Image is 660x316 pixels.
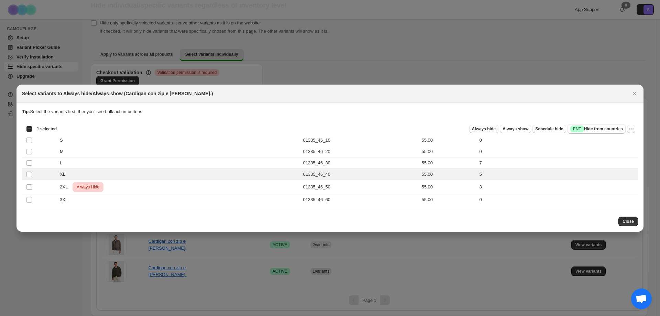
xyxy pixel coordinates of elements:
[568,124,626,134] button: SuccessENTHide from countries
[75,183,101,191] span: Always Hide
[301,134,419,146] td: 01335_46_10
[477,146,638,157] td: 0
[22,108,638,115] p: Select the variants first, then you'll see bulk action buttons
[60,160,66,166] span: L
[618,217,638,226] button: Close
[477,194,638,205] td: 0
[420,134,477,146] td: 55.00
[420,194,477,205] td: 55.00
[627,125,635,133] button: More actions
[420,157,477,168] td: 55.00
[420,180,477,194] td: 55.00
[535,126,563,132] span: Schedule hide
[532,125,566,133] button: Schedule hide
[623,219,634,224] span: Close
[301,146,419,157] td: 01335_46_20
[472,126,496,132] span: Always hide
[301,157,419,168] td: 01335_46_30
[60,148,67,155] span: M
[301,168,419,180] td: 01335_46_40
[477,180,638,194] td: 3
[301,180,419,194] td: 01335_46_50
[60,196,71,203] span: 3XL
[477,134,638,146] td: 0
[631,288,652,309] div: Aprire la chat
[500,125,531,133] button: Always show
[469,125,498,133] button: Always hide
[477,168,638,180] td: 5
[477,157,638,168] td: 7
[60,184,71,190] span: 2XL
[22,109,30,114] strong: Tip:
[630,89,639,98] button: Close
[420,168,477,180] td: 55.00
[301,194,419,205] td: 01335_46_60
[503,126,528,132] span: Always show
[573,126,581,132] span: ENT
[60,137,67,144] span: S
[570,126,623,132] span: Hide from countries
[37,126,57,132] span: 1 selected
[22,90,213,97] h2: Select Variants to Always hide/Always show (Cardigan con zip e [PERSON_NAME].)
[60,171,69,178] span: XL
[420,146,477,157] td: 55.00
